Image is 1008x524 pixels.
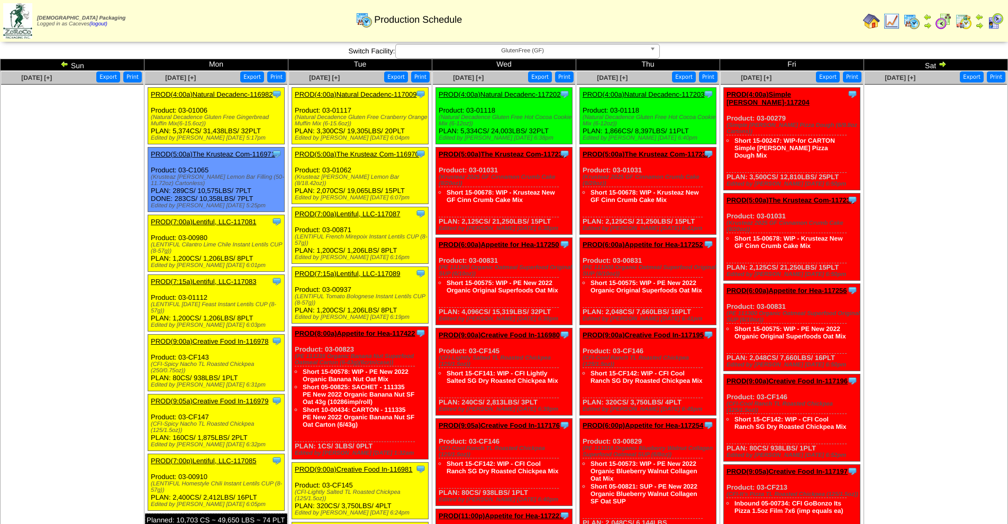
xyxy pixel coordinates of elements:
[271,276,282,287] img: Tooltip
[151,382,284,388] div: Edited by [PERSON_NAME] [DATE] 6:31pm
[151,242,284,254] div: (LENTIFUL Cilantro Lime Chile Instant Lentils CUP (8-57g))
[439,241,559,249] a: PROD(6:00a)Appetite for Hea-117250
[583,114,716,127] div: (Natural Decadence Gluten Free Hot Cocoa Cookie Mix (6-12oz))
[741,74,771,81] span: [DATE] [+]
[292,88,429,144] div: Product: 03-01117 PLAN: 3,300CS / 19,305LBS / 20PLT
[309,74,340,81] span: [DATE] [+]
[580,88,716,144] div: Product: 03-01118 PLAN: 1,866CS / 8,397LBS / 11PLT
[151,397,269,405] a: PROD(9:05a)Creative Food In-116979
[240,71,264,82] button: Export
[724,88,860,190] div: Product: 03-00279 PLAN: 3,500CS / 12,810LBS / 25PLT
[528,71,552,82] button: Export
[583,90,705,98] a: PROD(4:00a)Natural Decadenc-117203
[583,241,703,249] a: PROD(6:00a)Appetite for Hea-117252
[151,457,256,465] a: PROD(7:00p)Lentiful, LLC-117085
[727,90,810,106] a: PROD(4:00a)Simple [PERSON_NAME]-117204
[288,59,432,71] td: Tue
[727,377,848,385] a: PROD(9:00a)Creative Food In-117196
[303,383,414,406] a: Short 05-00825: SACHET - 111335 PE New 2022 Organic Banana Nut SF Oat 43g (10286imp/roll)
[415,328,426,338] img: Tooltip
[703,329,714,340] img: Tooltip
[144,59,288,71] td: Mon
[271,149,282,159] img: Tooltip
[597,74,628,81] span: [DATE] [+]
[583,225,716,232] div: Edited by [PERSON_NAME] [DATE] 6:41pm
[591,370,702,384] a: Short 15-CF142: WIP - CFI Cool Ranch SG Dry Roasted Chickpea Mix
[703,420,714,430] img: Tooltip
[591,460,697,482] a: Short 15-00573: WIP - PE New 2022 Organic Blueberry Walnut Collagen Oat Mix
[580,328,716,416] div: Product: 03-CF146 PLAN: 320CS / 3,750LBS / 4PLT
[447,370,558,384] a: Short 15-CF141: WIP - CFI Lightly Salted SG Dry Roasted Chickpea Mix
[292,463,429,519] div: Product: 03-CF145 PLAN: 320CS / 3,750LBS / 4PLT
[151,203,284,209] div: Edited by [PERSON_NAME] [DATE] 5:25pm
[151,361,284,374] div: (CFI-Spicy Nacho TL Roasted Chickpea (250/0.75oz))
[727,401,860,413] div: (CFI-Cool Ranch TL Roasted Chickpea (125/1.5oz))
[165,74,196,81] span: [DATE] [+]
[151,262,284,269] div: Edited by [PERSON_NAME] [DATE] 6:01pm
[295,293,428,306] div: (LENTIFUL Tomato Bolognese Instant Lentils CUP (8-57g))
[847,466,858,476] img: Tooltip
[295,210,400,218] a: PROD(7:00a)Lentiful, LLC-117087
[439,355,572,367] div: (CFI-Lightly Salted TL Roasted Chickpea (125/1.5oz))
[583,264,716,277] div: (PE 111300 Organic Oatmeal Superfood Original SUP (6/10oz))
[271,396,282,406] img: Tooltip
[267,71,286,82] button: Print
[436,148,573,235] div: Product: 03-01031 PLAN: 2,125CS / 21,250LBS / 15PLT
[151,301,284,314] div: (LENTIFUL [DATE] Feast Instant Lentils CUP (8-57g))
[148,215,285,272] div: Product: 03-00980 PLAN: 1,200CS / 1,206LBS / 8PLT
[151,218,256,226] a: PROD(7:00a)Lentiful, LLC-117081
[903,13,920,30] img: calendarprod.gif
[923,21,932,30] img: arrowright.gif
[148,394,285,451] div: Product: 03-CF147 PLAN: 160CS / 1,875LBS / 2PLT
[295,174,428,187] div: (Krusteaz [PERSON_NAME] Lemon Bar (8/18.42oz))
[816,71,840,82] button: Export
[583,355,716,367] div: (CFI-Cool Ranch TL Roasted Chickpea (125/1.5oz))
[151,150,275,158] a: PROD(5:00a)The Krusteaz Com-116971
[955,13,972,30] img: calendarinout.gif
[151,278,256,286] a: PROD(7:15a)Lentiful, LLC-117083
[583,421,703,429] a: PROD(6:00p)Appetite for Hea-117254
[295,135,428,141] div: Edited by [PERSON_NAME] [DATE] 6:04pm
[727,452,860,458] div: Edited by [PERSON_NAME] [DATE] 6:52pm
[415,268,426,279] img: Tooltip
[151,421,284,434] div: (CFI-Spicy Nacho TL Roasted Chickpea (125/1.5oz))
[295,450,428,456] div: Edited by [PERSON_NAME] [DATE] 1:32am
[295,489,428,502] div: (CFI-Lightly Salted TL Roasted Chickpea (125/1.5oz))
[672,71,696,82] button: Export
[559,89,570,99] img: Tooltip
[432,59,576,71] td: Wed
[885,74,915,81] a: [DATE] [+]
[439,316,572,322] div: Edited by [PERSON_NAME] [DATE] 6:39pm
[151,174,284,187] div: (Krusteaz [PERSON_NAME] Lemon Bar Filling (50-11.72oz) Cartonless)
[148,454,285,511] div: Product: 03-00910 PLAN: 2,400CS / 2,412LBS / 16PLT
[583,445,716,458] div: (PE 111318 Organic Blueberry Walnut Collagen Superfood Oatmeal SUP (6/8oz))
[436,88,573,144] div: Product: 03-01118 PLAN: 5,334CS / 24,003LBS / 32PLT
[727,196,854,204] a: PROD(5:00a)The Krusteaz Com-117233
[21,74,52,81] span: [DATE] [+]
[583,174,716,187] div: (Krusteaz 2025 GF Cinnamon Crumb Cake (8/20oz))
[151,481,284,493] div: (LENTIFUL Homestyle Chili Instant Lentils CUP (8-57g))
[1,59,144,71] td: Sun
[271,336,282,346] img: Tooltip
[439,331,560,339] a: PROD(9:00a)Creative Food In-116980
[295,314,428,320] div: Edited by [PERSON_NAME] [DATE] 6:19pm
[151,114,284,127] div: (Natural Decadence Gluten Free Gingerbread Muffin Mix(6-15.6oz))
[356,11,373,28] img: calendarprod.gif
[938,60,947,68] img: arrowright.gif
[591,279,702,294] a: Short 15-00575: WIP - PE New 2022 Organic Original Superfoods Oat Mix
[295,234,428,246] div: (LENTIFUL French Mirepoix Instant Lentils CUP (8-57g))
[439,114,572,127] div: (Natural Decadence Gluten Free Hot Cocoa Cookie Mix (6-12oz))
[724,194,860,281] div: Product: 03-01031 PLAN: 2,125CS / 21,250LBS / 15PLT
[295,270,400,278] a: PROD(7:15a)Lentiful, LLC-117089
[583,135,716,141] div: Edited by [PERSON_NAME] [DATE] 6:40pm
[271,216,282,227] img: Tooltip
[151,442,284,448] div: Edited by [PERSON_NAME] [DATE] 6:32pm
[292,148,429,204] div: Product: 03-01062 PLAN: 2,070CS / 19,065LBS / 15PLT
[60,60,69,68] img: arrowleft.gif
[447,279,558,294] a: Short 15-00575: WIP - PE New 2022 Organic Original Superfoods Oat Mix
[439,497,572,503] div: Edited by [PERSON_NAME] [DATE] 6:40pm
[295,90,417,98] a: PROD(4:00a)Natural Decadenc-117009
[148,88,285,144] div: Product: 03-01006 PLAN: 5,374CS / 31,438LBS / 32PLT
[559,329,570,340] img: Tooltip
